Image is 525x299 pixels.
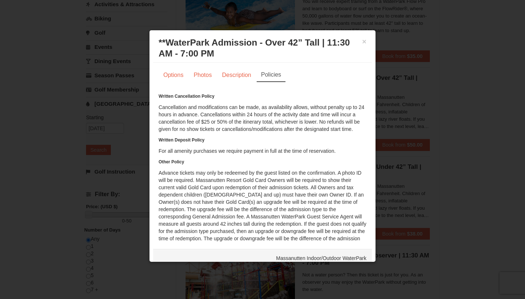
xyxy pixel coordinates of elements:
[217,68,256,82] a: Description
[153,249,372,267] div: Massanutten Indoor/Outdoor WaterPark
[159,93,366,257] div: Cancellation and modifications can be made, as availability allows, without penalty up to 24 hour...
[257,68,285,82] a: Policies
[159,68,188,82] a: Options
[159,158,366,166] h6: Other Policy
[159,136,366,144] h6: Written Deposit Policy
[159,93,366,100] h6: Written Cancellation Policy
[159,37,366,59] h3: **WaterPark Admission - Over 42” Tall | 11:30 AM - 7:00 PM
[189,68,217,82] a: Photos
[362,38,366,45] button: ×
